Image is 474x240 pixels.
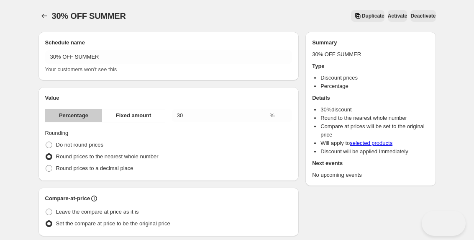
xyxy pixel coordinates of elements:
[38,10,50,22] button: Schedules
[45,66,117,72] span: Your customers won't see this
[56,142,103,148] span: Do not round prices
[350,140,392,146] a: selected products
[56,165,133,171] span: Round prices to a decimal place
[56,209,139,215] span: Leave the compare at price as it is
[320,147,429,156] li: Discount will be applied Immediately
[312,159,429,168] h2: Next events
[320,82,429,90] li: Percentage
[45,39,292,47] h2: Schedule name
[45,94,292,102] h2: Value
[312,171,429,179] p: No upcoming events
[45,109,102,122] button: Percentage
[320,114,429,122] li: Round to the nearest whole number
[422,211,466,236] iframe: Toggle Customer Support
[56,220,170,227] span: Set the compare at price to be the original price
[312,94,429,102] h2: Details
[312,50,429,59] p: 30% OFF SUMMER
[320,74,429,82] li: Discount prices
[45,194,90,203] h2: Compare-at-price
[320,106,429,114] li: 30 % discount
[116,111,151,120] span: Fixed amount
[320,122,429,139] li: Compare at prices will be set to the original price
[56,153,159,160] span: Round prices to the nearest whole number
[59,111,88,120] span: Percentage
[312,62,429,70] h2: Type
[45,130,69,136] span: Rounding
[312,39,429,47] h2: Summary
[320,139,429,147] li: Will apply to
[102,109,165,122] button: Fixed amount
[52,11,126,21] span: 30% OFF SUMMER
[270,112,275,119] span: %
